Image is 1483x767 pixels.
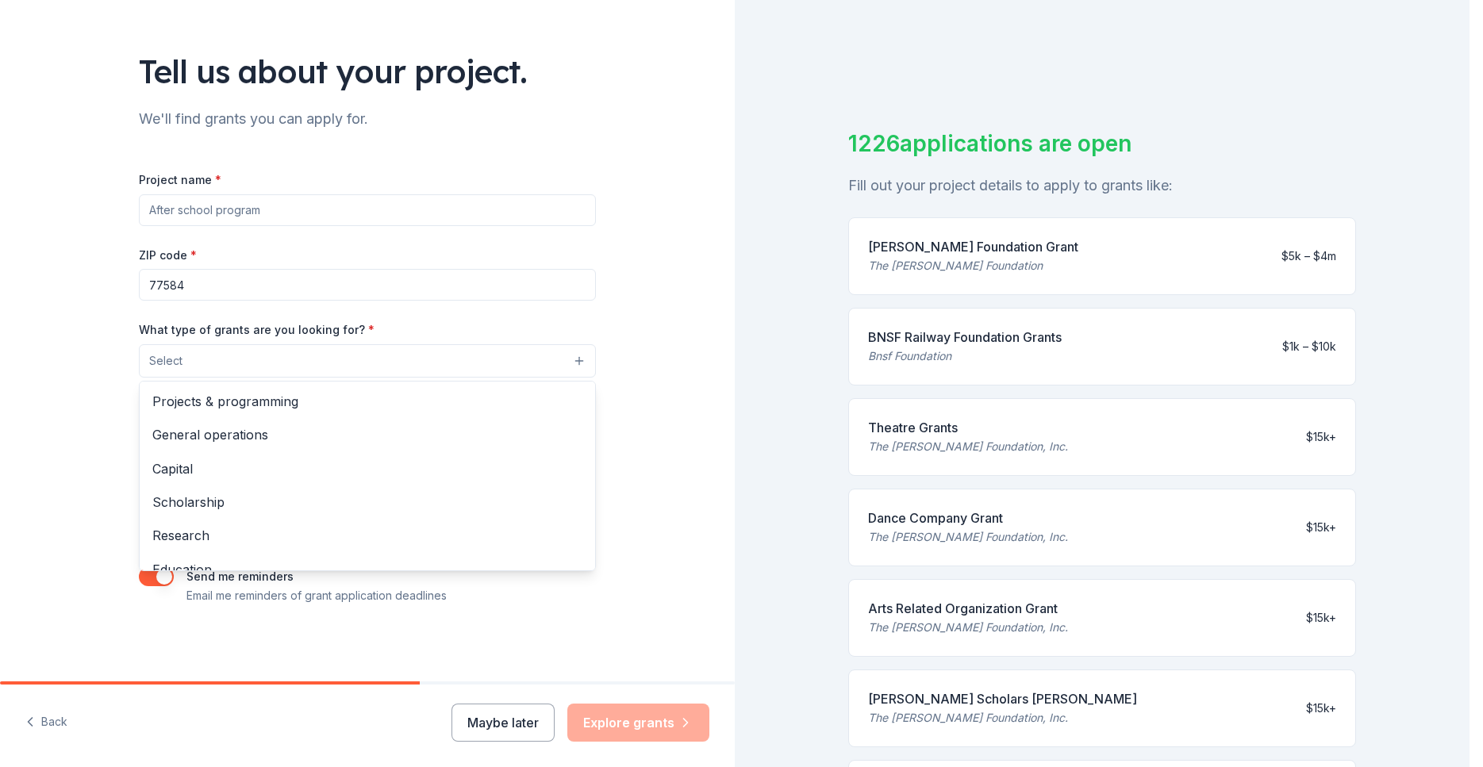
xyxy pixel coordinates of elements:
span: Research [152,525,582,546]
span: General operations [152,424,582,445]
span: Select [149,351,182,370]
button: Select [139,344,596,378]
span: Projects & programming [152,391,582,412]
span: Capital [152,458,582,479]
div: Select [139,381,596,571]
span: Education [152,559,582,580]
span: Scholarship [152,492,582,512]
